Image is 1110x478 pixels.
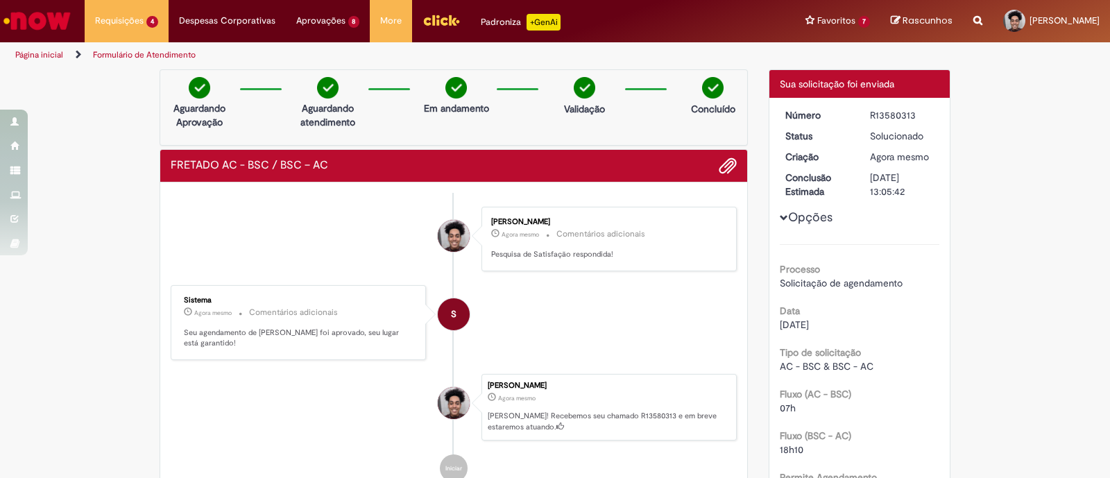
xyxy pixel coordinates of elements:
[380,14,402,28] span: More
[438,387,470,419] div: Gabriel Romao de Oliveira
[491,249,722,260] p: Pesquisa de Satisfação respondida!
[189,77,210,99] img: check-circle-green.png
[574,77,595,99] img: check-circle-green.png
[93,49,196,60] a: Formulário de Atendimento
[184,327,415,349] p: Seu agendamento de [PERSON_NAME] foi aprovado, seu lugar está garantido!
[775,171,860,198] dt: Conclusão Estimada
[556,228,645,240] small: Comentários adicionais
[146,16,158,28] span: 4
[166,101,233,129] p: Aguardando Aprovação
[451,298,456,331] span: S
[817,14,855,28] span: Favoritos
[171,160,328,172] h2: FRETADO AC - BSC / BSC – AC Histórico de tíquete
[502,230,539,239] time: 30/09/2025 10:06:14
[780,318,809,331] span: [DATE]
[775,108,860,122] dt: Número
[348,16,360,28] span: 8
[870,151,929,163] span: Agora mesmo
[438,220,470,252] div: Gabriel Romao de Oliveira
[780,78,894,90] span: Sua solicitação foi enviada
[780,305,800,317] b: Data
[502,230,539,239] span: Agora mesmo
[775,129,860,143] dt: Status
[691,102,735,116] p: Concluído
[95,14,144,28] span: Requisições
[780,388,851,400] b: Fluxo (AC - BSC)
[249,307,338,318] small: Comentários adicionais
[780,402,796,414] span: 07h
[491,218,722,226] div: [PERSON_NAME]
[775,150,860,164] dt: Criação
[719,157,737,175] button: Adicionar anexos
[294,101,361,129] p: Aguardando atendimento
[10,42,730,68] ul: Trilhas de página
[870,129,934,143] div: Solucionado
[564,102,605,116] p: Validação
[527,14,561,31] p: +GenAi
[498,394,536,402] time: 30/09/2025 10:05:36
[424,101,489,115] p: Em andamento
[171,374,737,441] li: Gabriel Romao de Oliveira
[445,77,467,99] img: check-circle-green.png
[498,394,536,402] span: Agora mesmo
[870,108,934,122] div: R13580313
[780,263,820,275] b: Processo
[481,14,561,31] div: Padroniza
[780,443,803,456] span: 18h10
[179,14,275,28] span: Despesas Corporativas
[870,150,934,164] div: 30/09/2025 10:05:36
[858,16,870,28] span: 7
[903,14,953,27] span: Rascunhos
[1030,15,1100,26] span: [PERSON_NAME]
[780,429,851,442] b: Fluxo (BSC - AC)
[15,49,63,60] a: Página inicial
[488,382,729,390] div: [PERSON_NAME]
[296,14,345,28] span: Aprovações
[780,360,873,373] span: AC - BSC & BSC - AC
[891,15,953,28] a: Rascunhos
[317,77,339,99] img: check-circle-green.png
[184,296,415,305] div: Sistema
[194,309,232,317] time: 30/09/2025 10:05:43
[870,151,929,163] time: 30/09/2025 10:05:36
[780,277,903,289] span: Solicitação de agendamento
[702,77,724,99] img: check-circle-green.png
[194,309,232,317] span: Agora mesmo
[1,7,73,35] img: ServiceNow
[870,171,934,198] div: [DATE] 13:05:42
[488,411,729,432] p: [PERSON_NAME]! Recebemos seu chamado R13580313 e em breve estaremos atuando.
[780,346,861,359] b: Tipo de solicitação
[422,10,460,31] img: click_logo_yellow_360x200.png
[438,298,470,330] div: System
